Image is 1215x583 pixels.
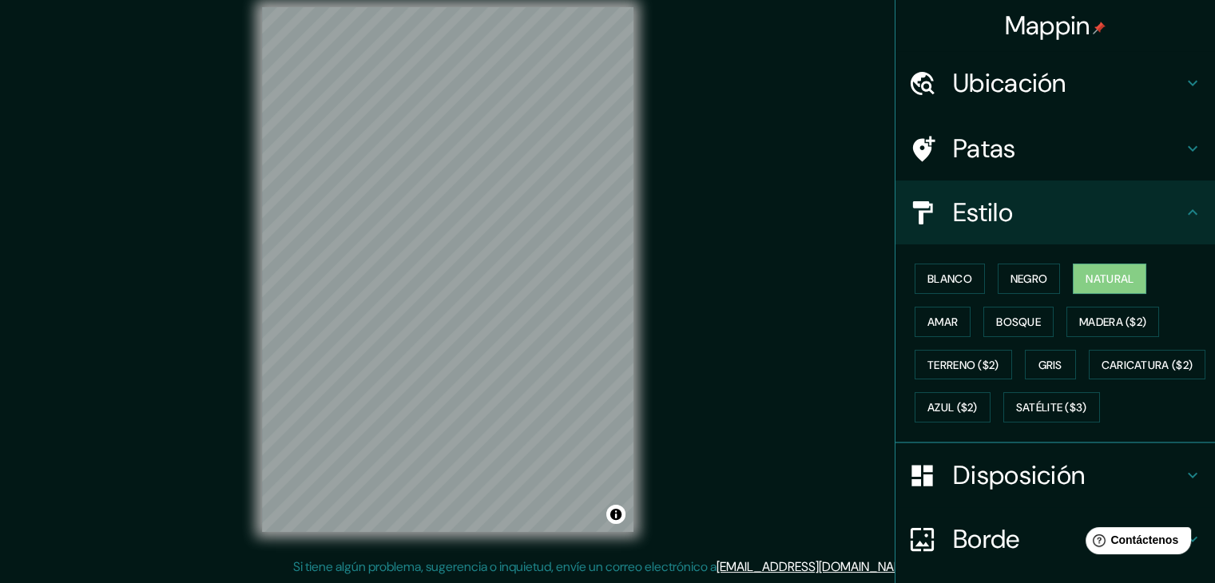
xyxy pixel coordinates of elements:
[262,7,633,532] canvas: Mapa
[1005,9,1090,42] font: Mappin
[1016,401,1087,415] font: Satélite ($3)
[895,117,1215,180] div: Patas
[895,51,1215,115] div: Ubicación
[895,180,1215,244] div: Estilo
[915,264,985,294] button: Blanco
[1025,350,1076,380] button: Gris
[915,350,1012,380] button: Terreno ($2)
[927,358,999,372] font: Terreno ($2)
[915,307,971,337] button: Amar
[1093,22,1106,34] img: pin-icon.png
[1011,272,1048,286] font: Negro
[927,401,978,415] font: Azul ($2)
[1079,315,1146,329] font: Madera ($2)
[953,66,1066,100] font: Ubicación
[953,196,1013,229] font: Estilo
[915,392,991,422] button: Azul ($2)
[1073,521,1197,565] iframe: Lanzador de widgets de ayuda
[927,315,958,329] font: Amar
[998,264,1061,294] button: Negro
[953,522,1020,556] font: Borde
[953,132,1016,165] font: Patas
[895,443,1215,507] div: Disposición
[927,272,972,286] font: Blanco
[895,507,1215,571] div: Borde
[606,505,625,524] button: Activar o desactivar atribución
[953,458,1085,492] font: Disposición
[1066,307,1159,337] button: Madera ($2)
[1089,350,1206,380] button: Caricatura ($2)
[1073,264,1146,294] button: Natural
[1086,272,1134,286] font: Natural
[983,307,1054,337] button: Bosque
[717,558,914,575] a: [EMAIL_ADDRESS][DOMAIN_NAME]
[996,315,1041,329] font: Bosque
[1102,358,1193,372] font: Caricatura ($2)
[1038,358,1062,372] font: Gris
[293,558,717,575] font: Si tiene algún problema, sugerencia o inquietud, envíe un correo electrónico a
[1003,392,1100,422] button: Satélite ($3)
